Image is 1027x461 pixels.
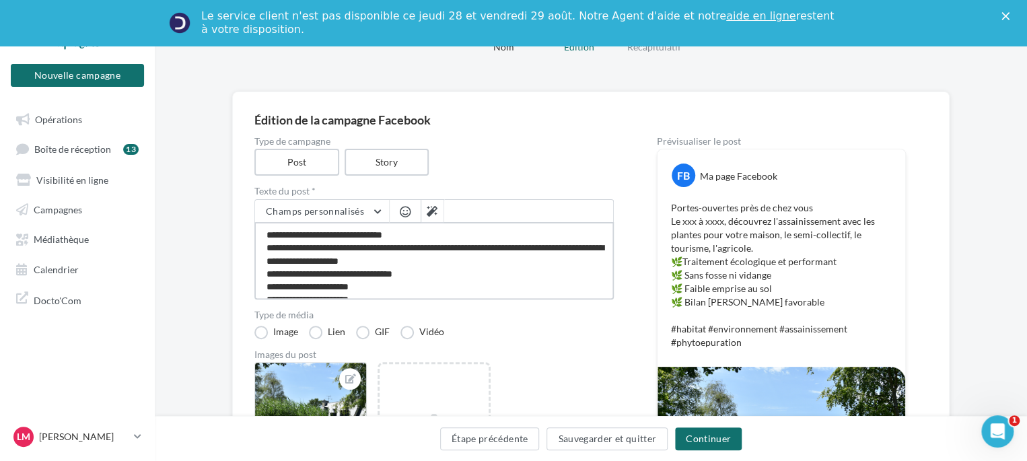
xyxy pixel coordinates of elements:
span: Campagnes [34,203,82,215]
label: GIF [356,326,390,339]
a: Opérations [8,106,147,131]
span: Opérations [35,113,82,125]
iframe: Intercom live chat [981,415,1014,448]
span: Médiathèque [34,234,89,245]
a: Médiathèque [8,226,147,250]
a: Docto'Com [8,286,147,312]
div: Fermer [1001,12,1015,20]
button: Continuer [675,427,742,450]
div: Le service client n'est pas disponible ce jeudi 28 et vendredi 29 août. Notre Agent d'aide et not... [201,9,837,36]
label: Type de média [254,310,614,320]
span: Boîte de réception [34,143,111,155]
div: Images du post [254,350,614,359]
span: Champs personnalisés [266,205,364,217]
img: Profile image for Service-Client [169,12,190,34]
div: Récapitulatif [611,40,697,54]
label: Lien [309,326,345,339]
label: Vidéo [400,326,444,339]
div: Ma page Facebook [700,170,777,183]
span: 1 [1009,415,1020,426]
p: Portes-ouvertes près de chez vous Le xxx à xxxx, découvrez l'assainissement avec les plantes pour... [671,201,892,349]
label: Texte du post * [254,186,614,196]
button: Champs personnalisés [255,200,389,223]
button: Étape précédente [440,427,540,450]
label: Type de campagne [254,137,614,146]
button: Sauvegarder et quitter [546,427,668,450]
div: Édition de la campagne Facebook [254,114,927,126]
div: Edition [536,40,622,54]
div: 13 [123,144,139,155]
a: LM [PERSON_NAME] [11,424,144,450]
a: Visibilité en ligne [8,167,147,191]
a: aide en ligne [726,9,795,22]
label: Post [254,149,339,176]
label: Image [254,326,298,339]
div: Nom [460,40,546,54]
a: Campagnes [8,197,147,221]
div: FB [672,164,695,187]
span: Docto'Com [34,291,81,307]
button: Nouvelle campagne [11,64,144,87]
span: LM [17,430,30,444]
a: Boîte de réception13 [8,136,147,161]
span: Calendrier [34,263,79,275]
label: Story [345,149,429,176]
p: [PERSON_NAME] [39,430,129,444]
span: Visibilité en ligne [36,174,108,185]
a: Calendrier [8,256,147,281]
div: Prévisualiser le post [657,137,906,146]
